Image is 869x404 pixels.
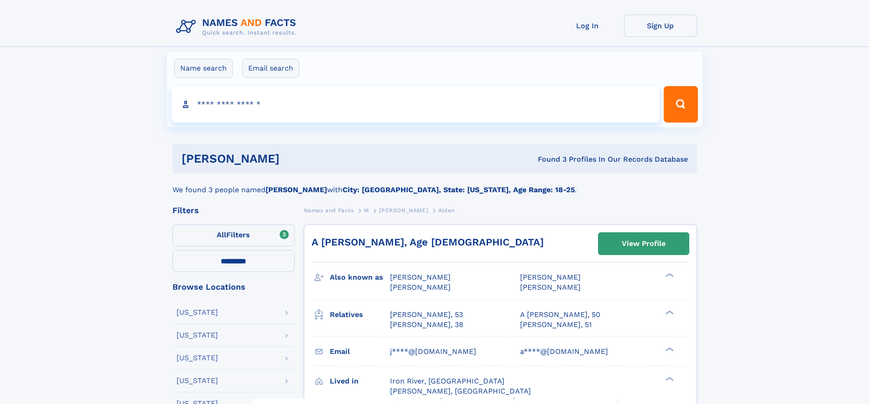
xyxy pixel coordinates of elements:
[379,207,428,214] span: [PERSON_NAME]
[177,354,218,362] div: [US_STATE]
[551,15,624,37] a: Log In
[177,332,218,339] div: [US_STATE]
[182,153,409,164] h1: [PERSON_NAME]
[390,273,451,281] span: [PERSON_NAME]
[217,230,226,239] span: All
[172,174,697,195] div: We found 3 people named with .
[390,320,463,330] a: [PERSON_NAME], 38
[390,283,451,291] span: [PERSON_NAME]
[174,59,233,78] label: Name search
[390,310,463,320] a: [PERSON_NAME], 53
[265,185,327,194] b: [PERSON_NAME]
[172,283,295,291] div: Browse Locations
[379,205,428,216] a: [PERSON_NAME]
[664,86,697,123] button: Search Button
[520,320,592,330] a: [PERSON_NAME], 51
[172,206,295,215] div: Filters
[663,272,674,278] div: ❯
[330,307,390,322] h3: Relatives
[622,233,666,254] div: View Profile
[520,273,581,281] span: [PERSON_NAME]
[520,310,600,320] a: A [PERSON_NAME], 50
[409,154,688,164] div: Found 3 Profiles In Our Records Database
[520,283,581,291] span: [PERSON_NAME]
[172,15,304,39] img: Logo Names and Facts
[330,344,390,359] h3: Email
[598,233,689,255] a: View Profile
[177,309,218,316] div: [US_STATE]
[242,59,299,78] label: Email search
[663,376,674,382] div: ❯
[172,86,660,123] input: search input
[364,207,369,214] span: M
[438,207,455,214] span: Aiden
[172,225,295,246] label: Filters
[312,236,544,248] a: A [PERSON_NAME], Age [DEMOGRAPHIC_DATA]
[663,346,674,352] div: ❯
[390,377,505,385] span: Iron River, [GEOGRAPHIC_DATA]
[330,373,390,389] h3: Lived in
[364,205,369,216] a: M
[330,270,390,285] h3: Also known as
[177,377,218,384] div: [US_STATE]
[343,185,575,194] b: City: [GEOGRAPHIC_DATA], State: [US_STATE], Age Range: 18-25
[390,387,531,395] span: [PERSON_NAME], [GEOGRAPHIC_DATA]
[304,205,354,216] a: Names and Facts
[624,15,697,37] a: Sign Up
[663,309,674,315] div: ❯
